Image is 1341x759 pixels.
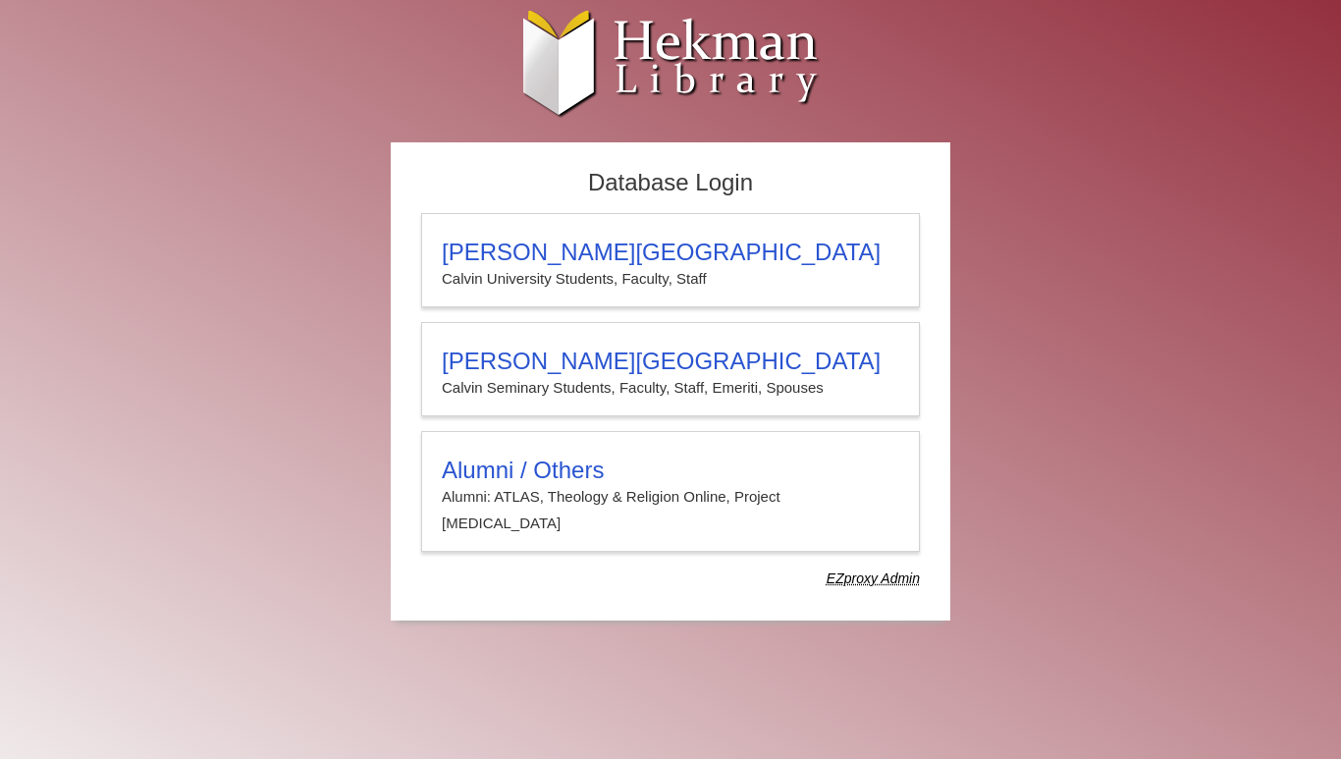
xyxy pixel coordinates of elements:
h3: [PERSON_NAME][GEOGRAPHIC_DATA] [442,239,899,266]
h2: Database Login [411,163,930,203]
p: Alumni: ATLAS, Theology & Religion Online, Project [MEDICAL_DATA] [442,484,899,536]
a: [PERSON_NAME][GEOGRAPHIC_DATA]Calvin Seminary Students, Faculty, Staff, Emeriti, Spouses [421,322,920,416]
h3: [PERSON_NAME][GEOGRAPHIC_DATA] [442,348,899,375]
dfn: Use Alumni login [827,570,920,586]
summary: Alumni / OthersAlumni: ATLAS, Theology & Religion Online, Project [MEDICAL_DATA] [442,457,899,536]
h3: Alumni / Others [442,457,899,484]
a: [PERSON_NAME][GEOGRAPHIC_DATA]Calvin University Students, Faculty, Staff [421,213,920,307]
p: Calvin Seminary Students, Faculty, Staff, Emeriti, Spouses [442,375,899,401]
p: Calvin University Students, Faculty, Staff [442,266,899,292]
